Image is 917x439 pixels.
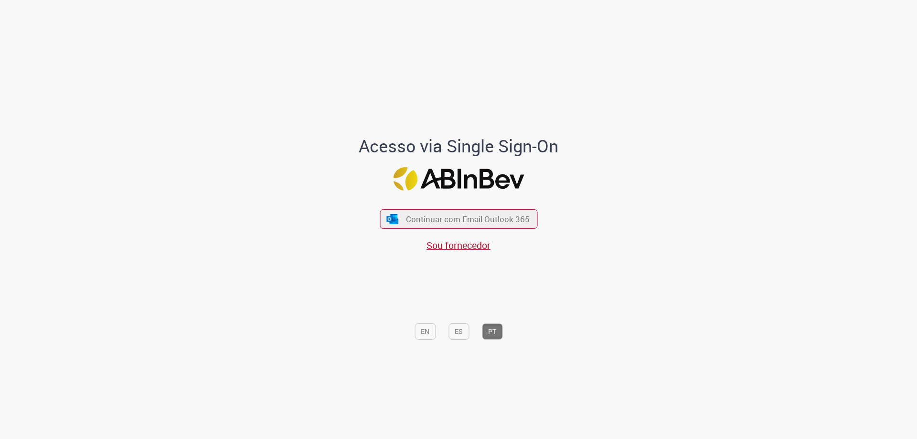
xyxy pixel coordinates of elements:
img: Logo ABInBev [393,167,524,191]
a: Sou fornecedor [427,239,490,252]
img: ícone Azure/Microsoft 360 [386,214,399,224]
button: PT [482,323,502,340]
button: EN [415,323,436,340]
button: ícone Azure/Microsoft 360 Continuar com Email Outlook 365 [380,209,537,229]
span: Continuar com Email Outlook 365 [406,214,530,225]
h1: Acesso via Single Sign-On [326,137,591,156]
button: ES [448,323,469,340]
